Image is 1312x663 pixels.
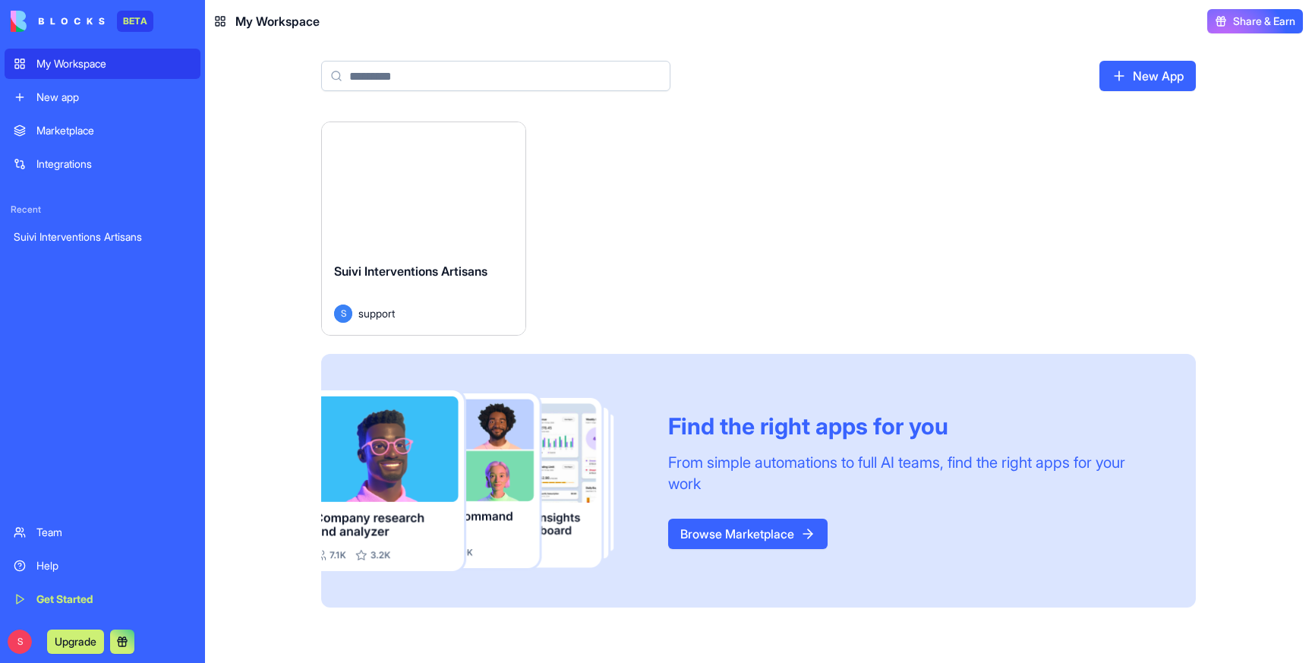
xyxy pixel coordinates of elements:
[5,517,200,548] a: Team
[235,12,320,30] span: My Workspace
[5,82,200,112] a: New app
[334,305,352,323] span: S
[5,584,200,614] a: Get Started
[36,525,191,540] div: Team
[47,633,104,649] a: Upgrade
[36,90,191,105] div: New app
[11,11,153,32] a: BETA
[668,519,828,549] a: Browse Marketplace
[668,412,1159,440] div: Find the right apps for you
[36,592,191,607] div: Get Started
[36,56,191,71] div: My Workspace
[5,115,200,146] a: Marketplace
[1233,14,1295,29] span: Share & Earn
[5,222,200,252] a: Suivi Interventions Artisans
[358,305,395,321] span: support
[321,122,526,336] a: Suivi Interventions ArtisansSsupport
[5,49,200,79] a: My Workspace
[668,452,1159,494] div: From simple automations to full AI teams, find the right apps for your work
[11,11,105,32] img: logo
[117,11,153,32] div: BETA
[36,123,191,138] div: Marketplace
[5,204,200,216] span: Recent
[5,551,200,581] a: Help
[36,156,191,172] div: Integrations
[5,149,200,179] a: Integrations
[47,630,104,654] button: Upgrade
[36,558,191,573] div: Help
[8,630,32,654] span: S
[1099,61,1196,91] a: New App
[14,229,191,245] div: Suivi Interventions Artisans
[334,264,487,279] span: Suivi Interventions Artisans
[1207,9,1303,33] button: Share & Earn
[321,390,644,572] img: Frame_181_egmpey.png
